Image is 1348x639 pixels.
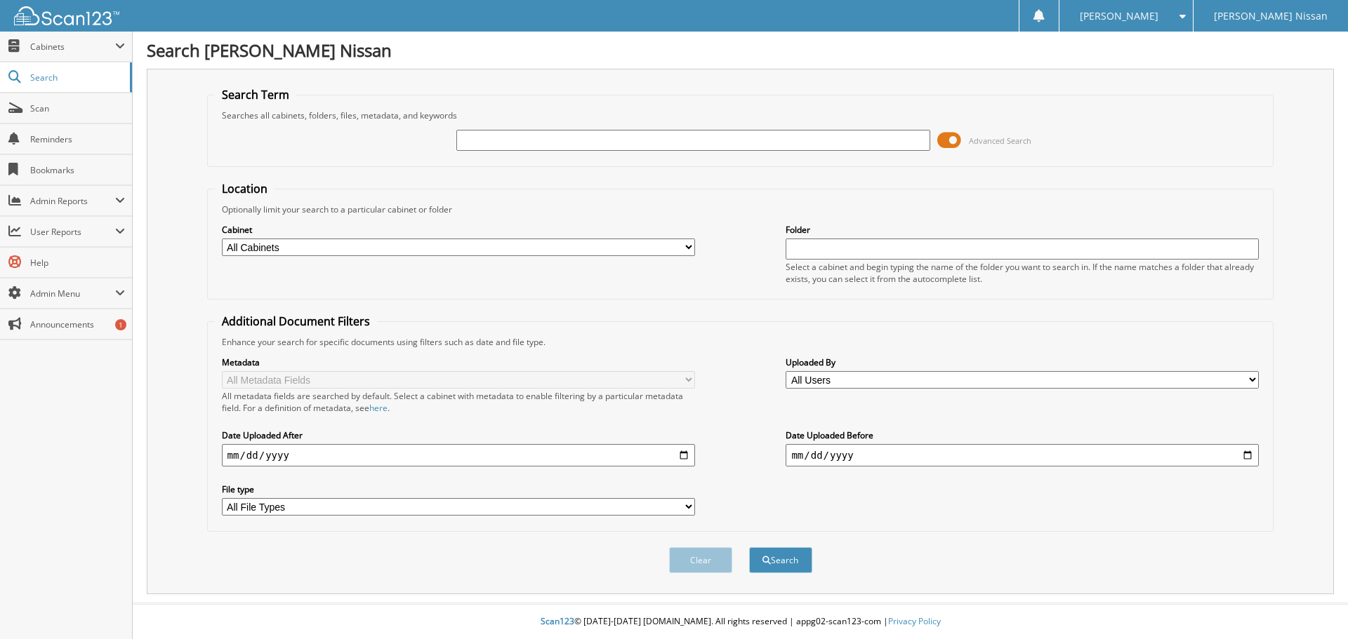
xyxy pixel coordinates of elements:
[215,181,275,196] legend: Location
[222,224,695,236] label: Cabinet
[369,402,388,414] a: here
[786,429,1259,441] label: Date Uploaded Before
[30,41,115,53] span: Cabinets
[30,133,125,145] span: Reminders
[1214,12,1328,20] span: [PERSON_NAME] Nissan
[30,164,125,176] span: Bookmarks
[215,87,296,102] legend: Search Term
[222,429,695,441] label: Date Uploaded After
[147,39,1334,62] h1: Search [PERSON_NAME] Nissan
[30,288,115,300] span: Admin Menu
[541,615,574,627] span: Scan123
[1080,12,1158,20] span: [PERSON_NAME]
[222,356,695,368] label: Metadata
[786,444,1259,466] input: end
[215,203,1267,215] div: Optionally limit your search to a particular cabinet or folder
[749,547,812,573] button: Search
[30,257,125,269] span: Help
[215,336,1267,348] div: Enhance your search for specific documents using filters such as date and file type.
[215,109,1267,121] div: Searches all cabinets, folders, files, metadata, and keywords
[14,6,119,25] img: scan123-logo-white.svg
[786,224,1259,236] label: Folder
[786,261,1259,285] div: Select a cabinet and begin typing the name of the folder you want to search in. If the name match...
[30,226,115,238] span: User Reports
[669,547,732,573] button: Clear
[969,135,1031,146] span: Advanced Search
[222,390,695,414] div: All metadata fields are searched by default. Select a cabinet with metadata to enable filtering b...
[215,314,377,329] legend: Additional Document Filters
[30,195,115,207] span: Admin Reports
[30,72,123,83] span: Search
[888,615,941,627] a: Privacy Policy
[222,483,695,495] label: File type
[786,356,1259,368] label: Uploaded By
[30,102,125,114] span: Scan
[115,319,126,330] div: 1
[133,605,1348,639] div: © [DATE]-[DATE] [DOMAIN_NAME]. All rights reserved | appg02-scan123-com |
[30,318,125,330] span: Announcements
[222,444,695,466] input: start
